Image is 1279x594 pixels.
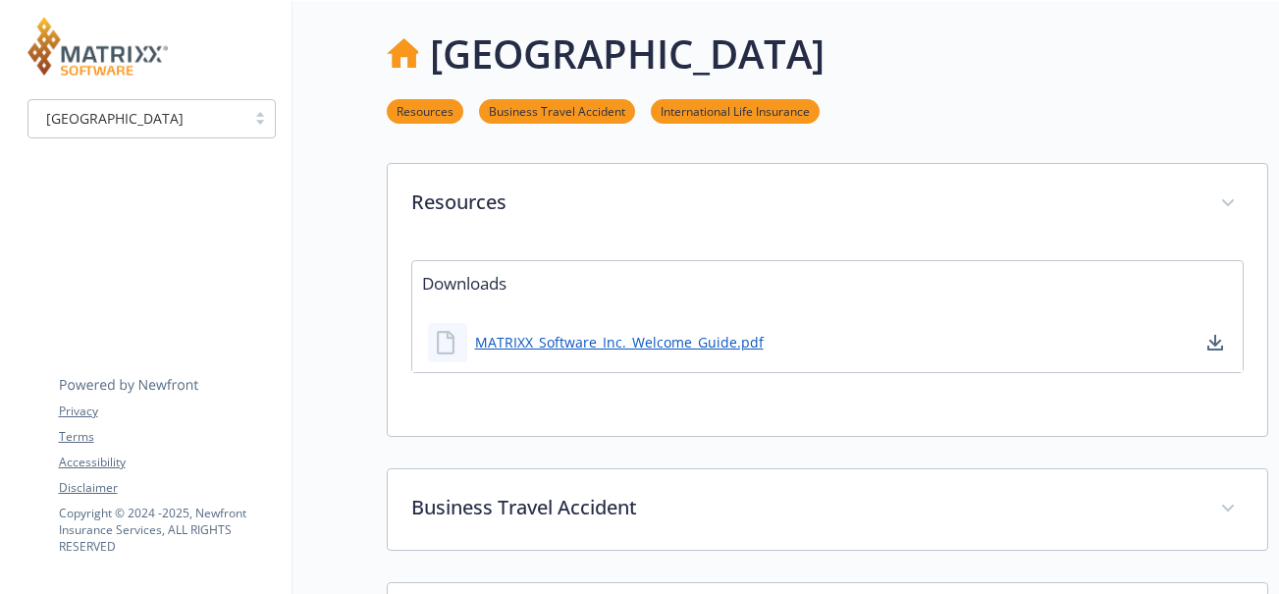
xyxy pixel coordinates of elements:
[59,454,275,471] a: Accessibility
[412,261,1243,306] p: Downloads
[475,332,764,352] a: MATRIXX_Software_Inc._Welcome_Guide.pdf
[651,101,820,120] a: International Life Insurance
[411,493,1197,522] p: Business Travel Accident
[59,479,275,497] a: Disclaimer
[388,164,1267,244] div: Resources
[388,469,1267,550] div: Business Travel Accident
[59,403,275,420] a: Privacy
[430,25,825,83] h1: [GEOGRAPHIC_DATA]
[1203,331,1227,354] a: download document
[59,505,275,555] p: Copyright © 2024 - 2025 , Newfront Insurance Services, ALL RIGHTS RESERVED
[479,101,635,120] a: Business Travel Accident
[387,101,463,120] a: Resources
[46,108,184,129] span: [GEOGRAPHIC_DATA]
[38,108,236,129] span: [GEOGRAPHIC_DATA]
[411,188,1197,217] p: Resources
[59,428,275,446] a: Terms
[388,244,1267,435] div: Resources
